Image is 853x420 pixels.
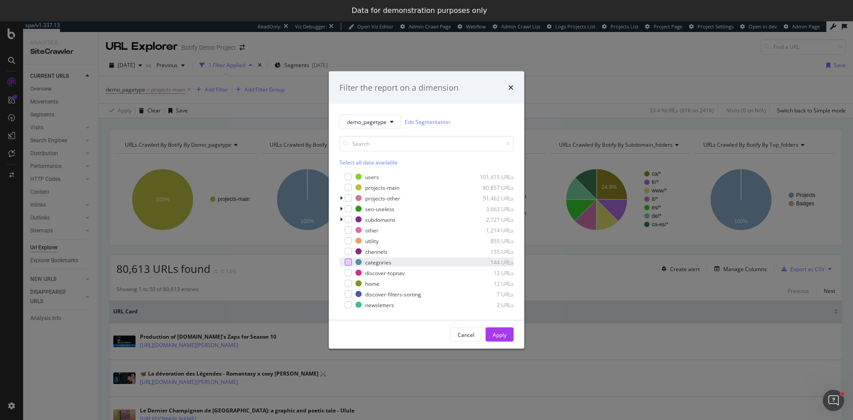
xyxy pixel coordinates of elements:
div: other [365,226,379,234]
div: projects-other [365,194,400,202]
div: discover-topnav [365,269,405,276]
div: categories [365,258,391,266]
div: modal [329,71,524,349]
button: Apply [486,328,514,342]
div: 12 URLs [470,269,514,276]
a: Edit Segmentation [405,117,450,126]
div: 3,662 URLs [470,205,514,212]
div: users [365,173,379,180]
div: discover-filters-sorting [365,290,421,298]
div: 51,462 URLs [470,194,514,202]
div: 155 URLs [470,248,514,255]
div: 2 URLs [470,301,514,308]
div: newsletters [365,301,394,308]
span: demo_pagetype [347,118,387,125]
div: times [508,82,514,93]
button: Cancel [450,328,482,342]
div: 12 URLs [470,280,514,287]
div: subdomains [365,216,395,223]
div: Data for demonstration purposes only [352,6,487,15]
div: Cancel [458,331,474,338]
div: 2,727 URLs [470,216,514,223]
div: projects-main [365,184,399,191]
div: Apply [493,331,506,338]
div: 855 URLs [470,237,514,244]
div: Select all data available [339,159,514,166]
div: Filter the report on a dimension [339,82,458,93]
div: 144 URLs [470,258,514,266]
input: Search [339,136,514,152]
div: channels [365,248,387,255]
div: home [365,280,379,287]
div: 80,857 URLs [470,184,514,191]
div: 1,214 URLs [470,226,514,234]
div: 101,415 URLs [470,173,514,180]
iframe: Intercom live chat [823,390,844,411]
div: seo-useless [365,205,395,212]
div: 7 URLs [470,290,514,298]
button: demo_pagetype [339,115,401,129]
div: utility [365,237,379,244]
